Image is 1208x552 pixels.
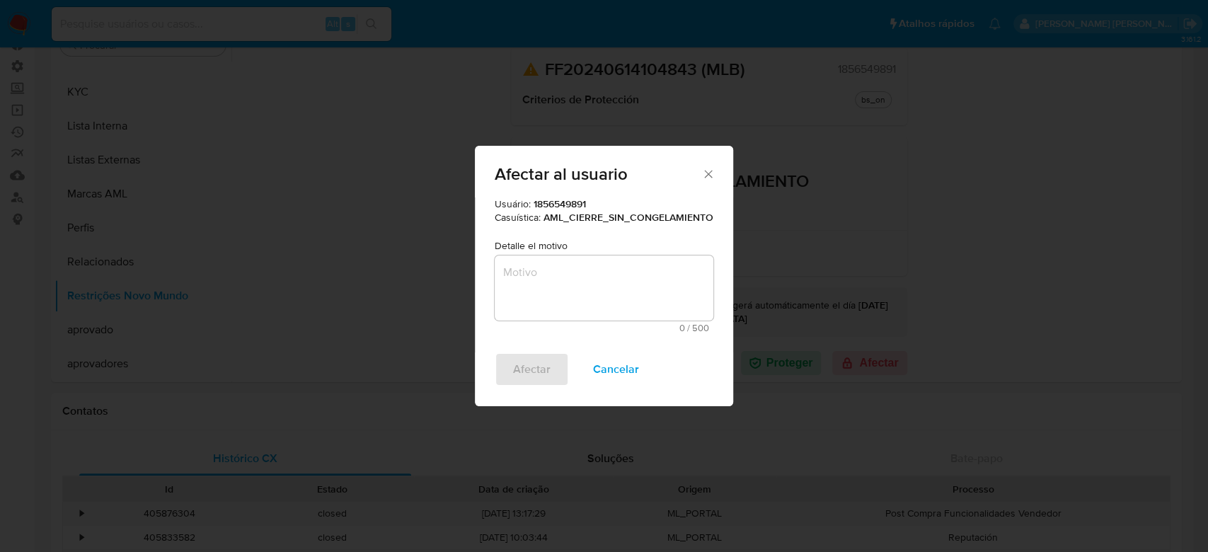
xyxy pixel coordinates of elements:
button: Fechar [701,167,714,180]
p: Casuística: [495,211,713,225]
span: Máximo de 500 caracteres [499,323,709,333]
p: Detalle el motivo [495,239,713,253]
span: Cancelar [593,354,639,385]
button: Cancelar [575,352,657,386]
strong: 1856549891 [534,197,586,211]
textarea: Motivo [495,255,713,321]
span: Afectar al usuario [495,166,701,183]
p: Usuário: [495,197,713,212]
strong: AML_CIERRE_SIN_CONGELAMIENTO [543,210,713,224]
